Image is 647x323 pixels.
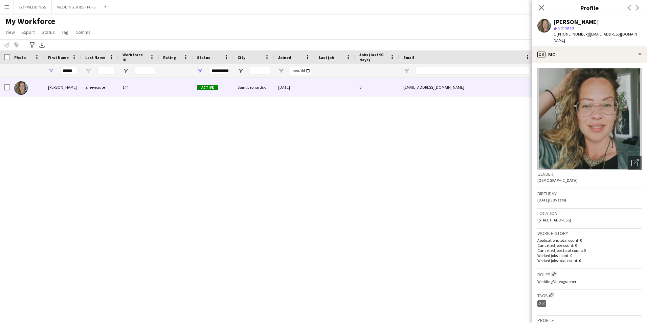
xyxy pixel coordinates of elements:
[28,41,36,49] app-action-btn: Advanced filters
[416,67,531,75] input: Email Filter Input
[44,78,81,96] div: [PERSON_NAME]
[554,31,639,43] span: | [EMAIL_ADDRESS][DOMAIN_NAME]
[628,156,642,170] div: Open photos pop-in
[163,55,176,60] span: Rating
[537,210,642,216] h3: Location
[278,68,284,74] button: Open Filter Menu
[5,16,55,26] span: My Workforce
[85,55,105,60] span: Last Name
[290,67,311,75] input: Joined Filter Input
[22,29,35,35] span: Export
[532,46,647,63] div: Bio
[537,191,642,197] h3: Birthday
[118,78,159,96] div: 144
[537,217,571,222] span: [STREET_ADDRESS]
[75,29,91,35] span: Comms
[135,67,155,75] input: Workforce ID Filter Input
[238,55,245,60] span: City
[403,55,414,60] span: Email
[14,81,28,95] img: Simona Zineviciute
[554,19,599,25] div: [PERSON_NAME]
[197,85,218,90] span: Active
[59,28,71,37] a: Tag
[250,67,270,75] input: City Filter Input
[122,68,129,74] button: Open Filter Menu
[85,68,91,74] button: Open Filter Menu
[359,52,387,62] span: Jobs (last 90 days)
[399,78,535,96] div: [EMAIL_ADDRESS][DOMAIN_NAME]
[537,248,642,253] p: Cancelled jobs total count: 0
[233,78,274,96] div: Saint Leonards-on-sea
[38,41,46,49] app-action-btn: Export XLSX
[403,68,409,74] button: Open Filter Menu
[19,28,38,37] a: Export
[5,29,15,35] span: View
[537,271,642,278] h3: Roles
[39,28,58,37] a: Status
[537,171,642,177] h3: Gender
[532,3,647,12] h3: Profile
[537,230,642,236] h3: Work history
[62,29,69,35] span: Tag
[122,52,147,62] span: Workforce ID
[60,67,77,75] input: First Name Filter Input
[48,55,69,60] span: First Name
[73,28,93,37] a: Comms
[97,67,114,75] input: Last Name Filter Input
[537,258,642,263] p: Worked jobs total count: 0
[14,55,26,60] span: Photo
[197,68,203,74] button: Open Filter Menu
[14,0,52,14] button: BDP WEDDINGS
[558,25,574,30] span: Not rated
[537,68,642,170] img: Crew avatar or photo
[537,178,578,183] span: [DEMOGRAPHIC_DATA]
[278,55,291,60] span: Joined
[537,253,642,258] p: Worked jobs count: 0
[197,55,210,60] span: Status
[537,238,642,243] p: Applications total count: 0
[537,197,566,202] span: [DATE] (38 years)
[319,55,334,60] span: Last job
[238,68,244,74] button: Open Filter Menu
[355,78,399,96] div: 0
[52,0,101,14] button: WEDDING JOBS - FCFS
[42,29,55,35] span: Status
[537,300,546,307] div: 2
[537,243,642,248] p: Cancelled jobs count: 0
[3,28,18,37] a: View
[537,279,576,284] span: Wedding Videographer
[537,292,642,299] h3: Tags
[554,31,589,37] span: t. [PHONE_NUMBER]
[48,68,54,74] button: Open Filter Menu
[274,78,315,96] div: [DATE]
[81,78,118,96] div: Zineviciute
